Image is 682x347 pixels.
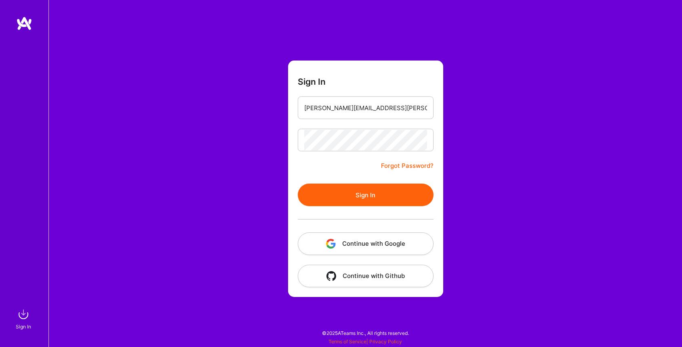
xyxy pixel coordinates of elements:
button: Continue with Google [298,232,434,255]
input: Email... [304,98,427,118]
a: Terms of Service [328,339,366,345]
img: logo [16,16,32,31]
h3: Sign In [298,77,326,87]
a: Forgot Password? [381,161,434,171]
img: icon [326,239,336,249]
a: sign inSign In [17,306,32,331]
button: Continue with Github [298,265,434,287]
div: Sign In [16,322,31,331]
img: sign in [15,306,32,322]
span: | [328,339,402,345]
div: © 2025 ATeams Inc., All rights reserved. [48,323,682,343]
img: icon [326,271,336,281]
a: Privacy Policy [369,339,402,345]
button: Sign In [298,184,434,206]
